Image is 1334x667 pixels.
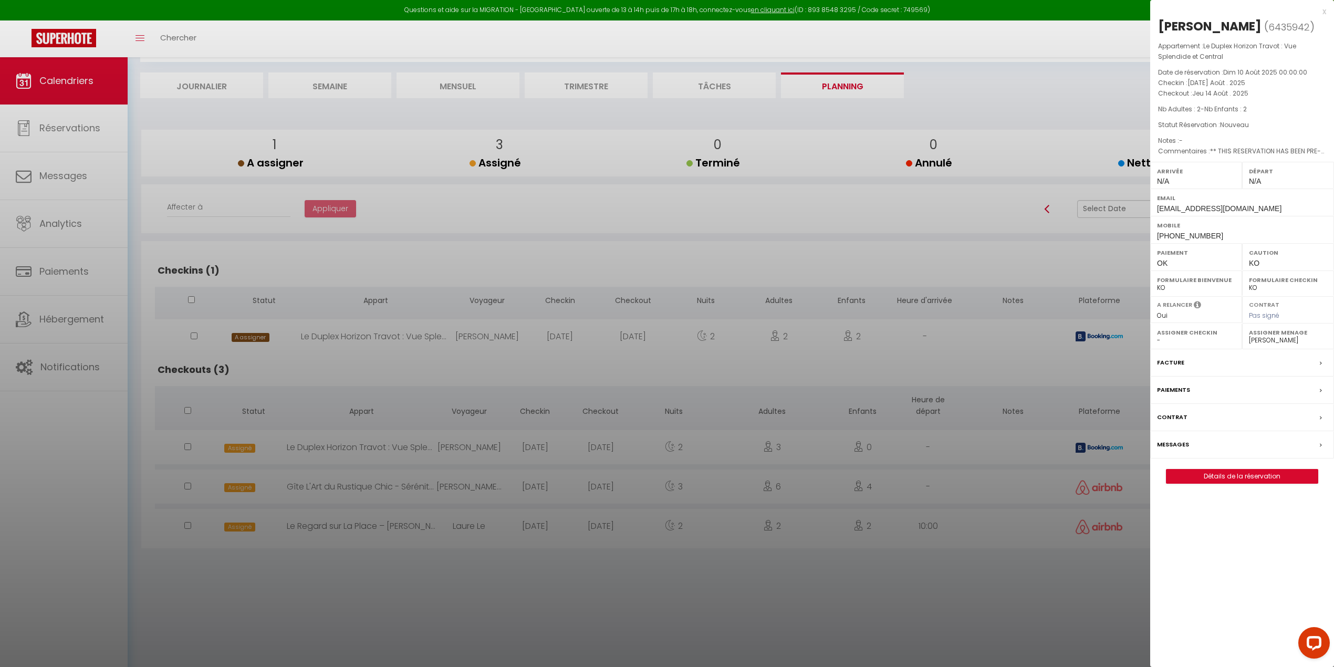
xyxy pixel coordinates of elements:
span: Jeu 14 Août . 2025 [1192,89,1248,98]
div: [PERSON_NAME] [1158,18,1262,35]
span: N/A [1249,177,1261,185]
label: Arrivée [1157,166,1235,176]
p: Date de réservation : [1158,67,1326,78]
span: Le Duplex Horizon Travot : Vue Splendide et Central [1158,41,1296,61]
i: Sélectionner OUI si vous souhaiter envoyer les séquences de messages post-checkout [1194,300,1201,312]
span: [PHONE_NUMBER] [1157,232,1223,240]
span: Pas signé [1249,311,1279,320]
span: ( ) [1264,19,1315,34]
p: Commentaires : [1158,146,1326,157]
label: Assigner Menage [1249,327,1327,338]
p: - [1158,104,1326,114]
span: Nb Enfants : 2 [1204,105,1247,113]
p: Appartement : [1158,41,1326,62]
span: [EMAIL_ADDRESS][DOMAIN_NAME] [1157,204,1281,213]
span: OK [1157,259,1168,267]
span: - [1179,136,1183,145]
span: Nb Adultes : 2 [1158,105,1201,113]
label: Paiements [1157,384,1190,395]
p: Statut Réservation : [1158,120,1326,130]
a: Détails de la réservation [1166,470,1318,483]
label: A relancer [1157,300,1192,309]
p: Checkin : [1158,78,1326,88]
span: Nouveau [1220,120,1249,129]
span: N/A [1157,177,1169,185]
span: Dim 10 Août 2025 00:00:00 [1223,68,1307,77]
label: Formulaire Checkin [1249,275,1327,285]
label: Contrat [1249,300,1279,307]
label: Facture [1157,357,1184,368]
label: Email [1157,193,1327,203]
label: Formulaire Bienvenue [1157,275,1235,285]
label: Départ [1249,166,1327,176]
label: Messages [1157,439,1189,450]
div: x [1150,5,1326,18]
iframe: LiveChat chat widget [1290,623,1334,667]
label: Assigner Checkin [1157,327,1235,338]
label: Paiement [1157,247,1235,258]
span: [DATE] Août . 2025 [1187,78,1245,87]
p: Notes : [1158,136,1326,146]
label: Caution [1249,247,1327,258]
button: Détails de la réservation [1166,469,1318,484]
p: Checkout : [1158,88,1326,99]
label: Mobile [1157,220,1327,231]
span: 6435942 [1268,20,1310,34]
span: KO [1249,259,1259,267]
label: Contrat [1157,412,1187,423]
